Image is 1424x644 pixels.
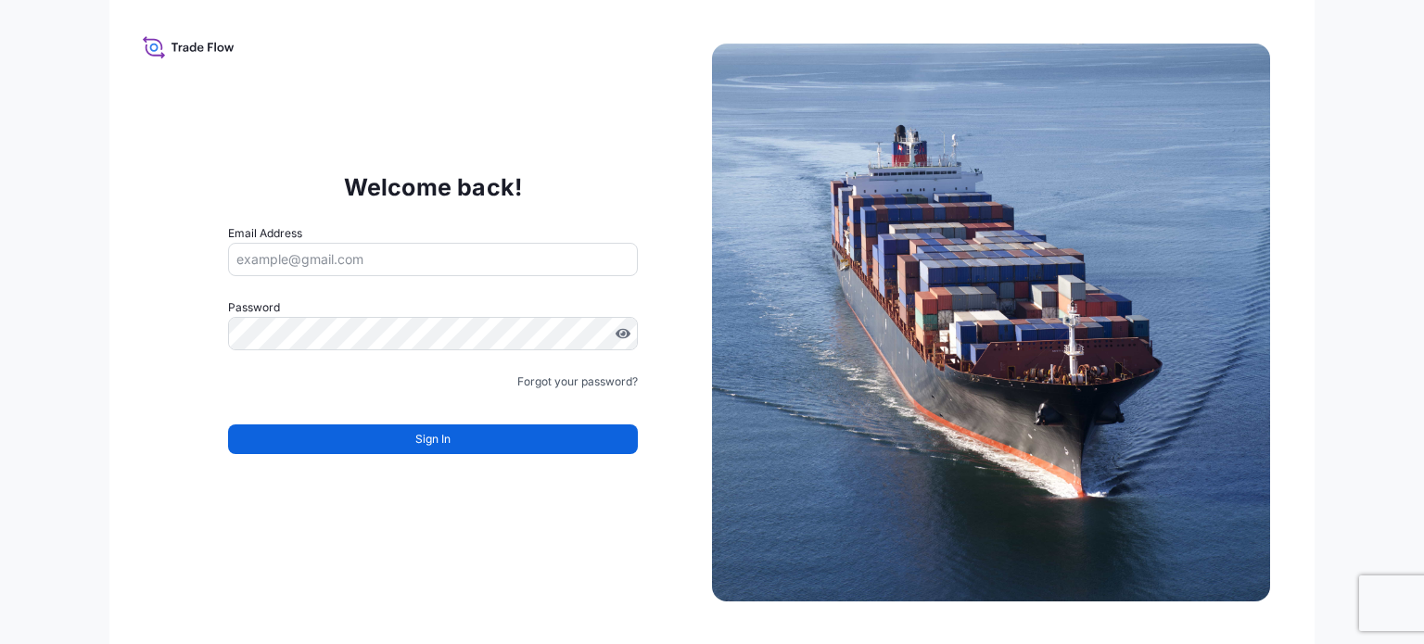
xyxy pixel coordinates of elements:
[228,243,638,276] input: example@gmail.com
[517,373,638,391] a: Forgot your password?
[415,430,451,448] span: Sign In
[616,326,630,341] button: Show password
[228,298,638,317] label: Password
[712,44,1270,601] img: Ship illustration
[344,172,523,202] p: Welcome back!
[228,224,302,243] label: Email Address
[228,424,638,454] button: Sign In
